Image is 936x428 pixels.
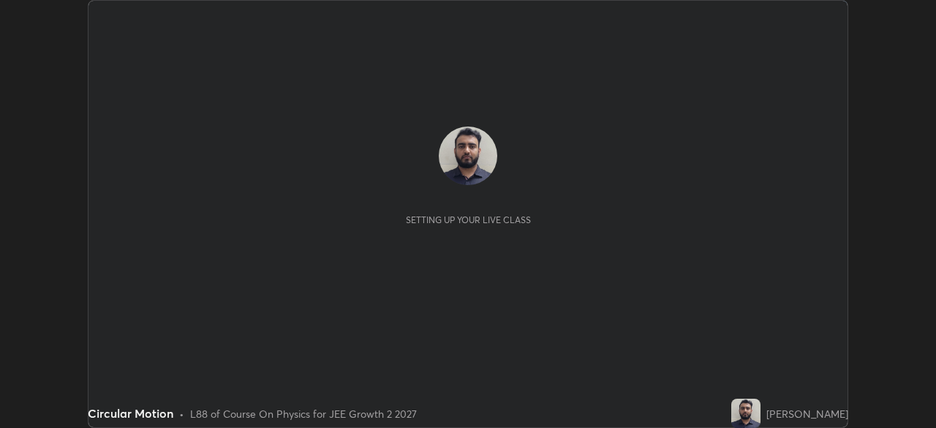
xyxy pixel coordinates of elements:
div: Circular Motion [88,405,173,422]
div: L88 of Course On Physics for JEE Growth 2 2027 [190,406,417,421]
div: • [179,406,184,421]
img: 2d581e095ba74728bda1a1849c8d6045.jpg [439,127,497,185]
div: Setting up your live class [406,214,531,225]
img: 2d581e095ba74728bda1a1849c8d6045.jpg [731,399,760,428]
div: [PERSON_NAME] [766,406,848,421]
